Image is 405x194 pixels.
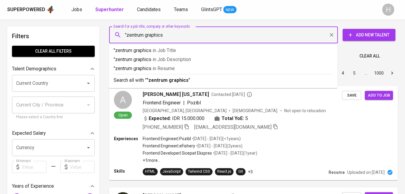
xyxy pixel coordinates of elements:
span: Candidates [137,7,161,12]
img: app logo [46,5,55,14]
p: Frontend Developer | Sicepat Ekspres [143,150,212,156]
button: Clear All filters [12,46,95,57]
div: HTML [145,169,155,174]
span: Pozibl [187,100,201,106]
input: Value [70,161,95,173]
span: Add to job [368,92,390,99]
p: Expected Salary [12,130,46,137]
p: Years of Experience [12,183,54,190]
button: Go to next page [387,68,397,78]
span: [DEMOGRAPHIC_DATA] [233,108,278,114]
p: Skills [114,168,143,174]
p: Frontend Engineer | Pozibl [143,136,191,142]
div: A [114,91,132,109]
input: Value [22,161,46,173]
b: Superhunter [95,7,124,12]
a: GlintsGPT NEW [201,6,237,14]
p: Talent Demographics [12,65,56,72]
a: Candidates [137,6,162,14]
span: Clear All filters [17,48,90,55]
span: Jobs [71,7,82,12]
p: Search all with " " [114,77,333,84]
a: Superhunter [95,6,125,14]
p: Not open to relocation [284,108,326,114]
div: React.js [217,169,231,174]
button: Add New Talent [343,29,395,41]
a: Jobs [71,6,83,14]
div: Talent Demographics [12,63,95,75]
p: Experiences [114,136,143,142]
button: Add to job [365,91,393,100]
p: "zentrum graphics [114,65,333,72]
p: +1 more ... [143,157,257,163]
p: Uploaded on [DATE] [347,169,385,175]
span: Frontend Engineer [143,100,181,106]
h6: Filters [12,31,95,41]
button: Go to page 4 [338,68,348,78]
p: "zentrum graphics [114,47,333,54]
button: Clear [327,31,336,39]
svg: By Batam recruiter [246,91,252,97]
p: Please select a Country first [16,114,91,120]
b: Total YoE: [222,115,244,122]
span: in Job Title [153,48,176,53]
p: • [DATE] - [DATE] ( 2 years ) [195,143,243,149]
div: [GEOGRAPHIC_DATA], [GEOGRAPHIC_DATA] [143,108,227,114]
p: Resume [329,169,345,175]
div: Years of Experience [12,180,95,192]
span: GlintsGPT [201,7,222,12]
div: Expected Salary [12,127,95,139]
p: "zentrum graphics [114,56,333,63]
span: [PERSON_NAME] [US_STATE] [143,91,209,98]
button: Go to page 1000 [372,68,386,78]
span: [EMAIL_ADDRESS][DOMAIN_NAME] [194,124,272,130]
a: AOpen[PERSON_NAME] [US_STATE]Contacted [DATE]Frontend Engineer|Pozibl[GEOGRAPHIC_DATA], [GEOGRAPH... [109,86,398,180]
div: Superpowered [7,6,45,13]
span: Teams [174,7,188,12]
div: JavaScript [162,169,181,174]
div: H [382,4,394,16]
div: Tailwind CSS [188,169,210,174]
b: Expected: [149,115,171,122]
button: Open [84,79,93,88]
span: 5 [245,115,248,122]
span: Save [345,92,358,99]
div: Git [238,169,243,174]
span: Open [116,112,130,118]
p: +3 [248,169,253,175]
span: Clear All [359,52,380,60]
button: Save [342,91,361,100]
span: [PHONE_NUMBER] [143,124,183,130]
span: in Resume [153,66,175,71]
button: Open [84,143,93,152]
div: IDR 15.000.000 [143,115,204,122]
button: Go to page 5 [350,68,359,78]
p: • [DATE] - [DATE] ( 1 year ) [212,150,257,156]
span: in Job Description [153,57,191,62]
a: Superpoweredapp logo [7,5,55,14]
b: "zentrum graphics [147,77,189,83]
div: … [361,70,371,76]
nav: pagination navigation [292,68,398,78]
span: Contacted [DATE] [211,91,252,97]
span: Add New Talent [347,31,391,39]
button: Clear All [357,51,382,62]
a: Teams [174,6,189,14]
span: NEW [223,7,237,13]
span: | [183,99,185,106]
p: Frontend Engineer | eFishery [143,143,195,149]
p: • [DATE] - [DATE] ( <1 years ) [191,136,241,142]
